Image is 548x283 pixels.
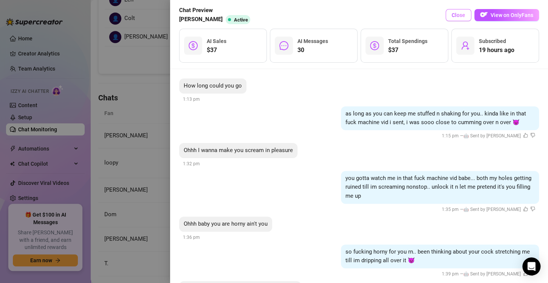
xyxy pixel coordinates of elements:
[452,12,465,18] span: Close
[479,46,514,55] span: 19 hours ago
[345,248,530,264] span: so fucking horny for you rn.. been thinking about your cock stretching me till im dripping all ov...
[442,207,535,212] span: 1:35 pm —
[297,46,328,55] span: 30
[388,46,427,55] span: $37
[442,271,535,277] span: 1:39 pm —
[179,15,223,24] span: [PERSON_NAME]
[297,38,328,44] span: AI Messages
[183,97,200,102] span: 1:13 pm
[207,46,226,55] span: $37
[522,257,540,275] div: Open Intercom Messenger
[179,6,253,15] span: Chat Preview
[183,235,200,240] span: 1:36 pm
[183,161,200,166] span: 1:32 pm
[184,220,268,227] span: Ohhh baby you are horny ain't you
[207,38,226,44] span: AI Sales
[530,133,535,138] span: dislike
[474,9,539,21] button: OFView on OnlyFans
[442,133,535,138] span: 1:15 pm —
[463,271,521,277] span: 🤖 Sent by [PERSON_NAME]
[479,38,506,44] span: Subscribed
[184,147,293,154] span: Ohhh I wanna make you scream in pleasure
[461,41,470,50] span: user-add
[480,11,488,18] img: OF
[446,9,471,21] button: Close
[491,12,533,18] span: View on OnlyFans
[388,38,427,44] span: Total Spendings
[184,82,242,89] span: How long could you go
[345,175,531,199] span: you gotta watch me in that fuck machine vid babe... both my holes getting ruined till im screamin...
[523,206,528,211] span: like
[474,9,539,22] a: OFView on OnlyFans
[279,41,288,50] span: message
[523,133,528,138] span: like
[370,41,379,50] span: dollar
[345,110,526,126] span: as long as you can keep me stuffed n shaking for you.. kinda like in that fuck machine vid i sent...
[234,17,248,23] span: Active
[530,206,535,211] span: dislike
[189,41,198,50] span: dollar
[463,133,521,138] span: 🤖 Sent by [PERSON_NAME]
[463,207,521,212] span: 🤖 Sent by [PERSON_NAME]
